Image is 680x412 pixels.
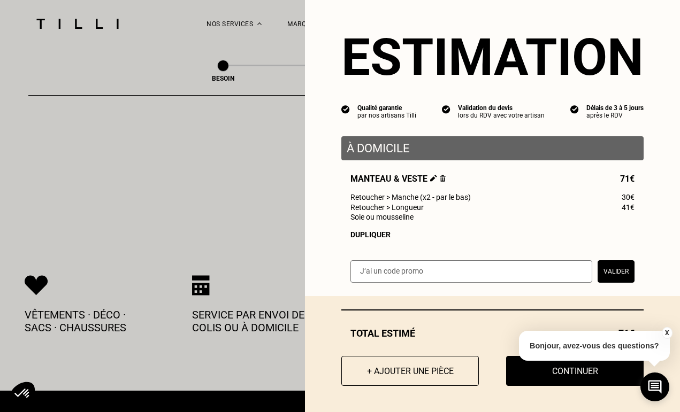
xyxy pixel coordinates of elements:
[622,203,635,212] span: 41€
[357,112,416,119] div: par nos artisans Tilli
[622,193,635,201] span: 30€
[347,142,638,155] p: À domicile
[350,193,471,201] span: Retoucher > Manche (x2 - par le bas)
[519,331,670,361] p: Bonjour, avez-vous des questions?
[506,356,644,386] button: Continuer
[661,327,672,339] button: X
[440,175,446,182] img: Supprimer
[350,174,446,184] span: Manteau & veste
[586,112,644,119] div: après le RDV
[341,328,644,339] div: Total estimé
[458,104,545,112] div: Validation du devis
[598,260,635,283] button: Valider
[350,260,592,283] input: J‘ai un code promo
[350,203,424,212] span: Retoucher > Longueur
[586,104,644,112] div: Délais de 3 à 5 jours
[350,213,414,221] span: Soie ou mousseline
[341,27,644,87] section: Estimation
[458,112,545,119] div: lors du RDV avec votre artisan
[620,174,635,184] span: 71€
[442,104,450,114] img: icon list info
[570,104,579,114] img: icon list info
[341,356,479,386] button: + Ajouter une pièce
[357,104,416,112] div: Qualité garantie
[430,175,437,182] img: Éditer
[341,104,350,114] img: icon list info
[350,230,635,239] div: Dupliquer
